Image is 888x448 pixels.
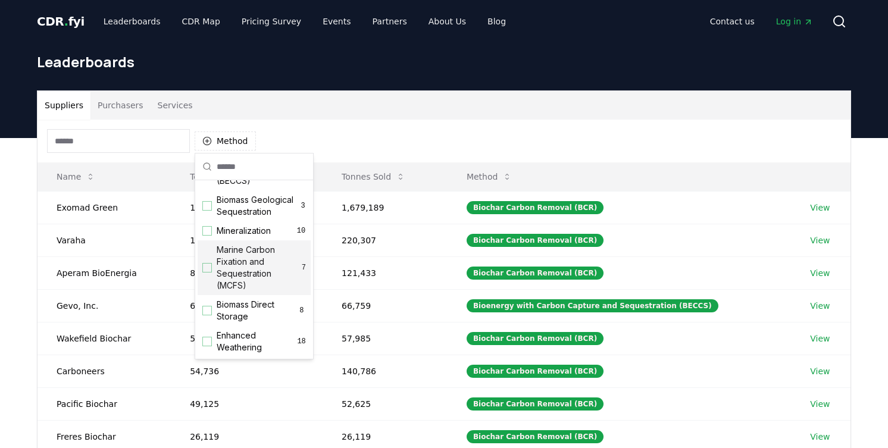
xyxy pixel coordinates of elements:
[467,201,604,214] div: Biochar Carbon Removal (BCR)
[419,11,476,32] a: About Us
[171,355,323,387] td: 54,736
[47,165,105,189] button: Name
[810,333,830,344] a: View
[37,91,90,120] button: Suppliers
[37,355,171,387] td: Carboneers
[151,91,200,120] button: Services
[37,256,171,289] td: Aperam BioEnergia
[232,11,311,32] a: Pricing Survey
[37,387,171,420] td: Pacific Biochar
[363,11,417,32] a: Partners
[37,14,85,29] span: CDR fyi
[94,11,170,32] a: Leaderboards
[37,224,171,256] td: Varaha
[810,431,830,443] a: View
[37,289,171,322] td: Gevo, Inc.
[467,397,604,411] div: Biochar Carbon Removal (BCR)
[810,365,830,377] a: View
[180,165,285,189] button: Tonnes Delivered
[323,322,448,355] td: 57,985
[297,337,306,346] span: 18
[467,299,718,312] div: Bioenergy with Carbon Capture and Sequestration (BECCS)
[701,11,764,32] a: Contact us
[171,289,323,322] td: 66,759
[37,13,85,30] a: CDR.fyi
[217,194,300,218] span: Biomass Geological Sequestration
[171,256,323,289] td: 89,548
[302,263,306,272] span: 7
[296,226,306,236] span: 10
[810,267,830,279] a: View
[776,15,813,27] span: Log in
[467,365,604,378] div: Biochar Carbon Removal (BCR)
[195,131,256,151] button: Method
[810,398,830,410] a: View
[323,256,448,289] td: 121,433
[298,306,306,315] span: 8
[323,387,448,420] td: 52,625
[217,225,271,237] span: Mineralization
[173,11,230,32] a: CDR Map
[478,11,515,32] a: Blog
[810,202,830,214] a: View
[37,191,171,224] td: Exomad Green
[64,14,68,29] span: .
[467,267,604,280] div: Biochar Carbon Removal (BCR)
[37,52,851,71] h1: Leaderboards
[467,332,604,345] div: Biochar Carbon Removal (BCR)
[467,430,604,443] div: Biochar Carbon Removal (BCR)
[457,165,522,189] button: Method
[37,322,171,355] td: Wakefield Biochar
[323,224,448,256] td: 220,307
[171,224,323,256] td: 104,974
[701,11,823,32] nav: Main
[217,299,298,322] span: Biomass Direct Storage
[323,355,448,387] td: 140,786
[323,191,448,224] td: 1,679,189
[810,300,830,312] a: View
[171,322,323,355] td: 57,977
[171,387,323,420] td: 49,125
[90,91,151,120] button: Purchasers
[217,330,297,353] span: Enhanced Weathering
[332,165,415,189] button: Tonnes Sold
[171,191,323,224] td: 196,274
[313,11,360,32] a: Events
[810,234,830,246] a: View
[300,201,306,211] span: 3
[323,289,448,322] td: 66,759
[467,234,604,247] div: Biochar Carbon Removal (BCR)
[94,11,515,32] nav: Main
[217,244,302,292] span: Marine Carbon Fixation and Sequestration (MCFS)
[767,11,823,32] a: Log in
